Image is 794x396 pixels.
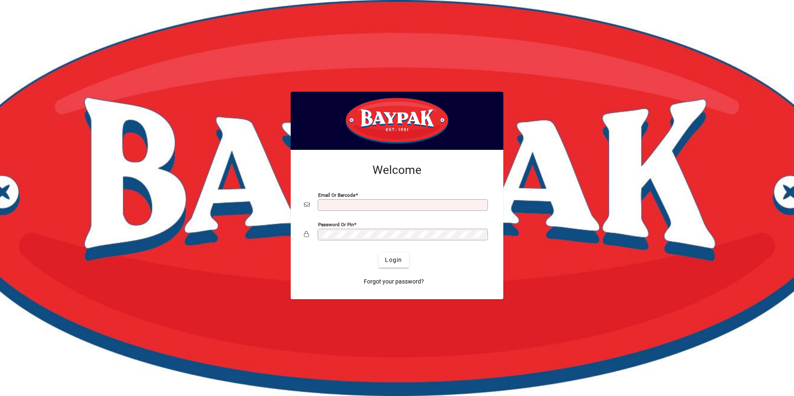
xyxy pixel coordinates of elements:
h2: Welcome [304,163,490,177]
mat-label: Password or Pin [318,221,354,227]
span: Login [385,256,402,264]
span: Forgot your password? [364,277,424,286]
button: Login [378,253,409,268]
mat-label: Email or Barcode [318,192,355,198]
a: Forgot your password? [360,274,427,289]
